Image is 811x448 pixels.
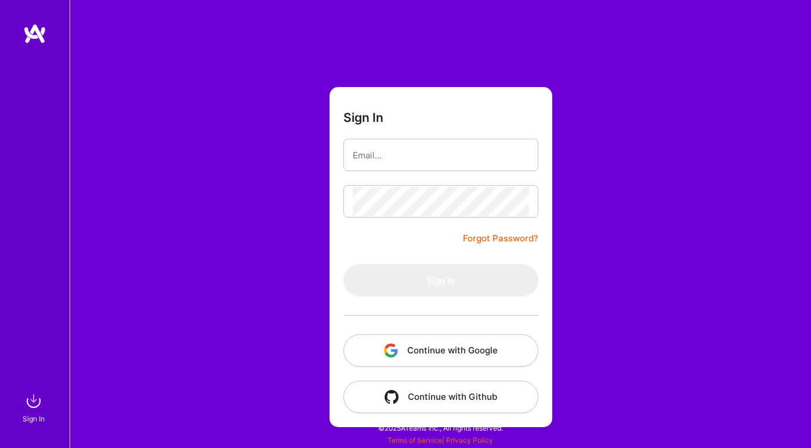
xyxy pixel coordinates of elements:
[23,413,45,425] div: Sign In
[388,436,493,445] span: |
[343,381,538,413] button: Continue with Github
[70,413,811,442] div: © 2025 ATeams Inc., All rights reserved.
[343,110,383,125] h3: Sign In
[385,390,399,404] img: icon
[343,264,538,297] button: Sign In
[384,344,398,357] img: icon
[388,436,442,445] a: Terms of Service
[463,232,538,245] a: Forgot Password?
[353,140,529,170] input: Email...
[23,23,46,44] img: logo
[24,389,45,425] a: sign inSign In
[446,436,493,445] a: Privacy Policy
[22,389,45,413] img: sign in
[343,334,538,367] button: Continue with Google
